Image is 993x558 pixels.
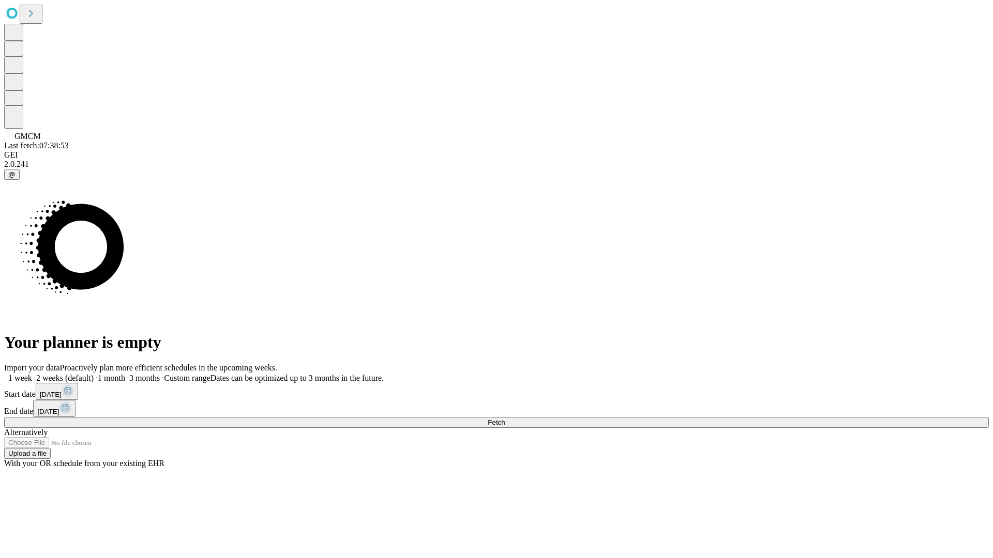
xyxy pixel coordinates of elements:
[98,374,125,382] span: 1 month
[210,374,384,382] span: Dates can be optimized up to 3 months in the future.
[4,169,20,180] button: @
[37,408,59,415] span: [DATE]
[164,374,210,382] span: Custom range
[4,333,989,352] h1: Your planner is empty
[488,419,505,426] span: Fetch
[33,400,76,417] button: [DATE]
[129,374,160,382] span: 3 months
[8,374,32,382] span: 1 week
[36,374,94,382] span: 2 weeks (default)
[4,400,989,417] div: End date
[36,383,78,400] button: [DATE]
[60,363,277,372] span: Proactively plan more efficient schedules in the upcoming weeks.
[14,132,41,141] span: GMCM
[40,391,62,398] span: [DATE]
[4,448,51,459] button: Upload a file
[4,363,60,372] span: Import your data
[4,150,989,160] div: GEI
[4,160,989,169] div: 2.0.241
[4,141,69,150] span: Last fetch: 07:38:53
[4,383,989,400] div: Start date
[4,459,164,468] span: With your OR schedule from your existing EHR
[4,428,48,437] span: Alternatively
[8,171,16,178] span: @
[4,417,989,428] button: Fetch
